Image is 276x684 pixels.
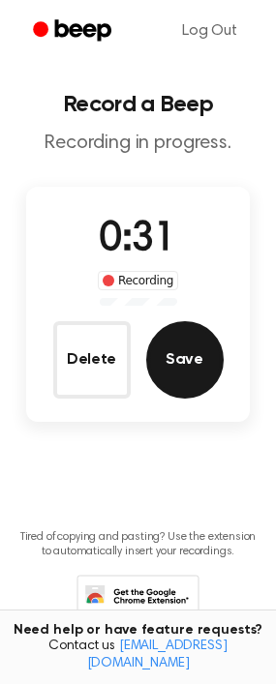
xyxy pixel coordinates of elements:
div: Recording [98,271,178,290]
a: Log Out [163,8,257,54]
span: 0:31 [99,220,176,260]
a: [EMAIL_ADDRESS][DOMAIN_NAME] [87,639,228,670]
p: Tired of copying and pasting? Use the extension to automatically insert your recordings. [15,530,261,559]
button: Delete Audio Record [53,321,131,399]
h1: Record a Beep [15,93,261,116]
span: Contact us [12,639,264,672]
a: Beep [19,13,129,50]
button: Save Audio Record [146,321,224,399]
p: Recording in progress. [15,132,261,156]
